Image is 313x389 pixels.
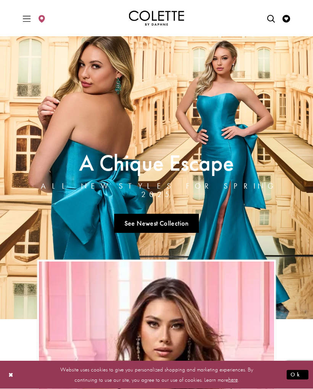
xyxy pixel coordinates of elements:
[55,365,258,385] p: Website uses cookies to give you personalized shopping and marketing experiences. By continuing t...
[287,370,308,380] button: Submit Dialog
[114,214,199,233] a: See Newest Collection A Chique Escape All New Styles For Spring 2025
[5,368,18,382] button: Close Dialog
[23,211,290,236] ul: Slider Links
[228,376,238,384] a: here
